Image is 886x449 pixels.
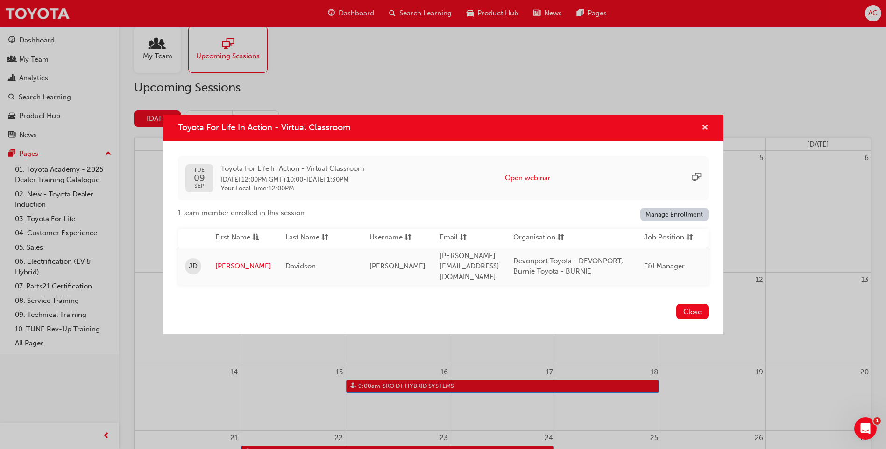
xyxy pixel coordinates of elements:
[404,232,411,244] span: sorting-icon
[178,122,350,133] span: Toyota For Life In Action - Virtual Classroom
[644,262,685,270] span: F&I Manager
[873,417,881,425] span: 1
[460,232,467,244] span: sorting-icon
[513,232,565,244] button: Organisationsorting-icon
[194,183,205,189] span: SEP
[221,163,364,174] span: Toyota For Life In Action - Virtual Classroom
[215,232,250,244] span: First Name
[221,163,364,193] div: -
[369,232,403,244] span: Username
[644,232,695,244] button: Job Positionsorting-icon
[215,232,267,244] button: First Nameasc-icon
[285,232,337,244] button: Last Namesorting-icon
[189,261,198,272] span: JD
[439,232,491,244] button: Emailsorting-icon
[644,232,684,244] span: Job Position
[194,173,205,183] span: 09
[676,304,709,319] button: Close
[513,232,555,244] span: Organisation
[221,175,303,183] span: 09 Sep 2025 12:00PM GMT+10:00
[194,167,205,173] span: TUE
[439,252,499,281] span: [PERSON_NAME][EMAIL_ADDRESS][DOMAIN_NAME]
[686,232,693,244] span: sorting-icon
[640,208,709,221] a: Manage Enrollment
[285,262,316,270] span: Davidson
[321,232,328,244] span: sorting-icon
[221,184,364,193] span: Your Local Time : 12:00PM
[557,232,564,244] span: sorting-icon
[702,122,709,134] button: cross-icon
[702,124,709,133] span: cross-icon
[692,173,701,183] span: sessionType_ONLINE_URL-icon
[285,232,319,244] span: Last Name
[369,262,425,270] span: [PERSON_NAME]
[513,257,623,276] span: Devonport Toyota - DEVONPORT, Burnie Toyota - BURNIE
[178,208,305,218] span: 1 team member enrolled in this session
[439,232,458,244] span: Email
[252,232,259,244] span: asc-icon
[306,175,349,183] span: 09 Sep 2025 1:30PM
[215,261,271,272] a: [PERSON_NAME]
[163,115,723,334] div: Toyota For Life In Action - Virtual Classroom
[854,417,877,440] iframe: Intercom live chat
[369,232,421,244] button: Usernamesorting-icon
[505,173,551,183] button: Open webinar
